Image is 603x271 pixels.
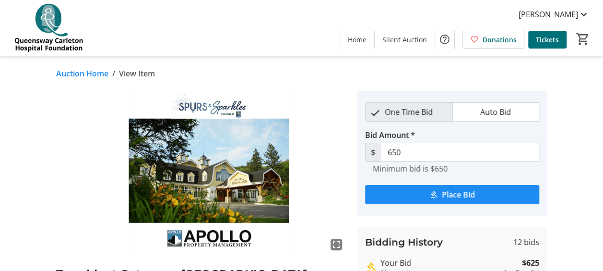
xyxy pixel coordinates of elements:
[574,30,591,48] button: Cart
[536,35,559,45] span: Tickets
[462,31,524,49] a: Donations
[112,68,115,79] span: /
[375,31,435,49] a: Silent Auction
[522,257,539,269] strong: $625
[382,35,427,45] span: Silent Auction
[56,68,108,79] a: Auction Home
[528,31,567,49] a: Tickets
[474,103,517,121] span: Auto Bid
[379,103,438,121] span: One Time Bid
[380,257,499,269] div: Your Bid
[435,30,454,49] button: Help
[348,35,367,45] span: Home
[340,31,374,49] a: Home
[331,239,342,250] mat-icon: fullscreen
[442,189,475,200] span: Place Bid
[365,235,443,249] h3: Bidding History
[365,185,539,204] button: Place Bid
[365,129,415,141] label: Bid Amount *
[519,9,578,20] span: [PERSON_NAME]
[511,7,597,22] button: [PERSON_NAME]
[119,68,155,79] span: View Item
[365,143,380,162] span: $
[56,91,346,254] img: Image
[483,35,517,45] span: Donations
[513,236,539,248] span: 12 bids
[373,164,448,173] tr-hint: Minimum bid is $650
[6,4,91,52] img: QCH Foundation's Logo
